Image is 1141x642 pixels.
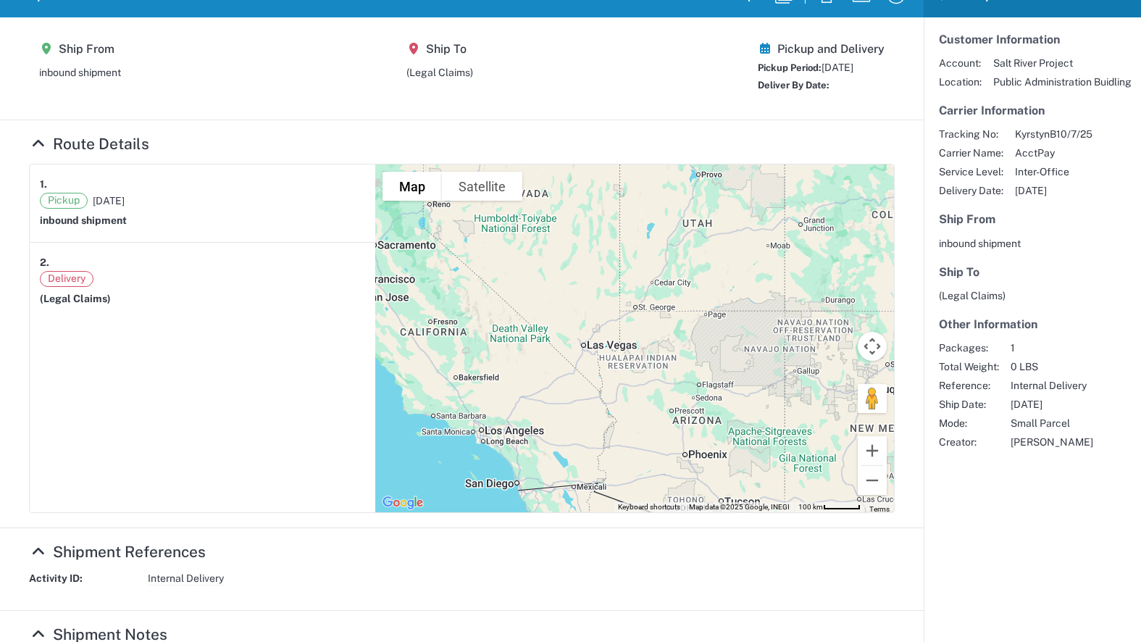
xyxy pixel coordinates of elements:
span: Account: [939,57,982,70]
span: (Legal Claims) [40,293,111,304]
h5: Ship To [406,42,473,56]
span: [PERSON_NAME] [1011,435,1093,449]
button: Keyboard shortcuts [618,502,680,512]
span: [DATE] [1011,398,1093,411]
span: Tracking No: [939,128,1003,141]
button: Show street map [383,172,442,201]
span: inbound shipment [939,238,1021,249]
span: Deliver By Date: [758,80,829,91]
h5: Ship To [939,265,1126,279]
span: Pickup Period: [758,62,822,73]
span: KyrstynB10/7/25 [1015,128,1092,141]
span: Map data ©2025 Google, INEGI [689,503,790,511]
button: Show satellite imagery [442,172,522,201]
span: Mode: [939,417,999,430]
span: Internal Delivery [1011,379,1093,392]
a: Open this area in Google Maps (opens a new window) [379,493,427,512]
button: Zoom in [858,436,887,465]
span: Delivery [40,271,93,287]
a: Hide Details [29,543,206,561]
span: 100 km [798,503,823,511]
span: [DATE] [1015,184,1092,197]
span: Small Parcel [1011,417,1093,430]
span: Total Weight: [939,360,999,373]
h5: Carrier Information [939,104,1126,117]
h5: Ship From [39,42,121,56]
span: (Legal Claims) [939,290,1006,301]
span: Salt River Project [993,57,1132,70]
strong: inbound shipment [40,214,127,226]
a: Hide Details [29,135,149,153]
button: Zoom out [858,466,887,495]
span: [DATE] [93,194,125,207]
span: 1 [1011,341,1093,354]
span: Location: [939,75,982,88]
span: Reference: [939,379,999,392]
span: Pickup [40,193,88,209]
a: Terms [869,505,890,513]
span: Public Administration Buidling [993,75,1132,88]
h5: Customer Information [939,33,1126,46]
span: Service Level: [939,165,1003,178]
button: Map camera controls [858,332,887,361]
span: [DATE] [822,62,853,73]
span: Ship Date: [939,398,999,411]
span: Inter-Office [1015,165,1092,178]
h5: Ship From [939,212,1126,226]
span: Internal Delivery [148,572,224,585]
h5: Pickup and Delivery [758,42,885,56]
strong: Activity ID: [29,572,138,585]
div: inbound shipment [39,66,121,79]
span: Carrier Name: [939,146,1003,159]
h5: Other Information [939,317,1126,331]
span: Creator: [939,435,999,449]
span: AcctPay [1015,146,1092,159]
strong: 1. [40,175,47,193]
button: Drag Pegman onto the map to open Street View [858,384,887,413]
span: Packages: [939,341,999,354]
strong: 2. [40,253,49,271]
img: Google [379,493,427,512]
button: Map Scale: 100 km per 48 pixels [794,502,865,512]
span: 0 LBS [1011,360,1093,373]
span: (Legal Claims) [406,67,473,78]
span: Delivery Date: [939,184,1003,197]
